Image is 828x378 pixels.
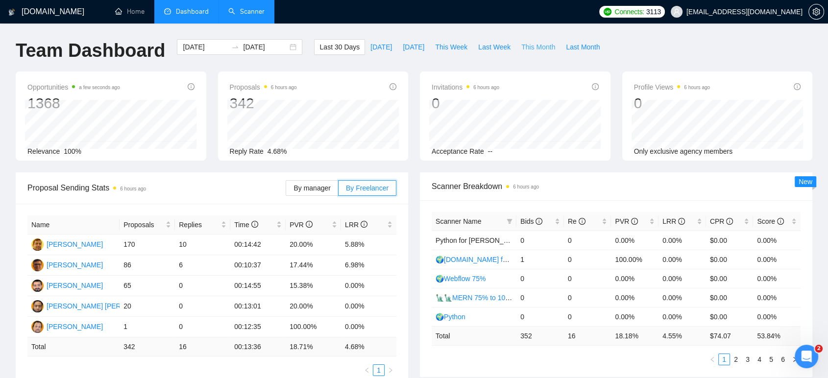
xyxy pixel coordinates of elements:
[373,364,385,376] li: 1
[79,85,120,90] time: a few seconds ago
[430,39,473,55] button: This Week
[341,317,396,337] td: 0.00%
[473,39,516,55] button: Last Week
[27,147,60,155] span: Relevance
[268,147,287,155] span: 4.68%
[579,218,585,225] span: info-circle
[662,217,685,225] span: LRR
[27,182,286,194] span: Proposal Sending Stats
[436,294,515,302] a: 🗽🗽MERN 75% to 100%
[658,326,706,345] td: 4.55 %
[31,240,103,248] a: SU[PERSON_NAME]
[706,307,754,326] td: $0.00
[115,7,145,16] a: homeHome
[341,255,396,276] td: 6.98%
[611,288,658,307] td: 0.00%
[516,269,564,288] td: 0
[792,356,798,362] span: right
[271,85,297,90] time: 6 hours ago
[684,85,710,90] time: 6 hours ago
[175,255,230,276] td: 6
[176,7,209,16] span: Dashboard
[611,326,658,345] td: 18.18 %
[290,221,313,229] span: PVR
[120,317,175,337] td: 1
[27,337,120,356] td: Total
[364,367,370,373] span: left
[175,296,230,317] td: 0
[120,255,175,276] td: 86
[564,307,611,326] td: 0
[341,276,396,296] td: 0.00%
[706,231,754,250] td: $0.00
[47,321,103,332] div: [PERSON_NAME]
[808,4,824,20] button: setting
[175,337,230,356] td: 16
[766,354,777,365] a: 5
[566,42,600,52] span: Last Month
[757,217,783,225] span: Score
[706,326,754,345] td: $ 74.07
[286,337,341,356] td: 18.71 %
[175,276,230,296] td: 0
[361,221,367,228] span: info-circle
[435,42,467,52] span: This Week
[753,250,801,269] td: 0.00%
[611,250,658,269] td: 100.00%
[388,367,393,373] span: right
[361,364,373,376] li: Previous Page
[16,39,165,62] h1: Team Dashboard
[631,218,638,225] span: info-circle
[230,317,286,337] td: 00:12:35
[753,288,801,307] td: 0.00%
[432,81,499,93] span: Invitations
[753,269,801,288] td: 0.00%
[230,276,286,296] td: 00:14:55
[777,218,784,225] span: info-circle
[286,255,341,276] td: 17.44%
[230,147,264,155] span: Reply Rate
[634,147,733,155] span: Only exclusive agency members
[251,221,258,228] span: info-circle
[742,354,754,365] li: 3
[614,6,644,17] span: Connects:
[710,217,733,225] span: CPR
[673,8,680,15] span: user
[432,326,516,345] td: Total
[27,94,120,113] div: 1368
[436,256,535,263] a: 🌍[DOMAIN_NAME] for Kamran
[436,313,465,321] a: 🌍Python
[120,235,175,255] td: 170
[604,8,611,16] img: upwork-logo.png
[815,345,823,353] span: 2
[611,269,658,288] td: 0.00%
[230,255,286,276] td: 00:10:37
[230,235,286,255] td: 00:14:42
[64,147,81,155] span: 100%
[8,4,15,20] img: logo
[120,215,175,235] th: Proposals
[47,301,161,311] div: [PERSON_NAME] [PERSON_NAME]
[646,6,661,17] span: 3113
[385,364,396,376] li: Next Page
[611,307,658,326] td: 0.00%
[370,42,392,52] span: [DATE]
[808,8,824,16] a: setting
[658,288,706,307] td: 0.00%
[31,238,44,251] img: SU
[765,354,777,365] li: 5
[436,217,481,225] span: Scanner Name
[536,218,542,225] span: info-circle
[473,85,499,90] time: 6 hours ago
[286,296,341,317] td: 20.00%
[228,7,265,16] a: searchScanner
[175,215,230,235] th: Replies
[286,317,341,337] td: 100.00%
[753,326,801,345] td: 53.84 %
[516,39,560,55] button: This Month
[188,83,195,90] span: info-circle
[789,354,801,365] button: right
[592,83,599,90] span: info-circle
[730,354,742,365] li: 2
[634,81,710,93] span: Profile Views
